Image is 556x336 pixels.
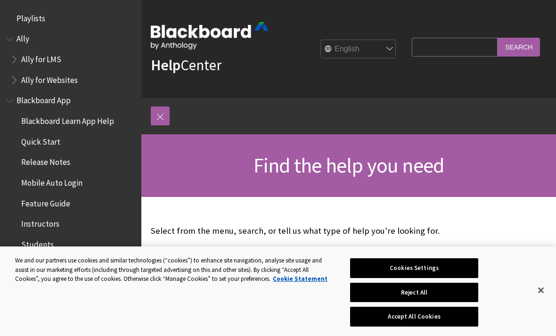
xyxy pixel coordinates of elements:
[21,51,61,64] span: Ally for LMS
[21,196,70,208] span: Feature Guide
[16,10,45,23] span: Playlists
[273,275,327,283] a: More information about your privacy, opens in a new tab
[321,40,396,59] select: Site Language Selector
[16,31,29,44] span: Ally
[531,280,551,301] button: Close
[151,56,180,74] strong: Help
[6,31,136,88] nav: Book outline for Anthology Ally Help
[21,175,82,188] span: Mobile Auto Login
[21,113,114,126] span: Blackboard Learn App Help
[151,225,547,237] p: Select from the menu, search, or tell us what type of help you're looking for.
[21,237,54,249] span: Students
[21,134,60,147] span: Quick Start
[21,72,78,85] span: Ally for Websites
[16,93,71,106] span: Blackboard App
[151,22,269,49] img: Blackboard by Anthology
[498,38,540,56] input: Search
[350,307,478,327] button: Accept All Cookies
[6,10,136,26] nav: Book outline for Playlists
[350,258,478,278] button: Cookies Settings
[21,155,70,167] span: Release Notes
[253,152,444,178] span: Find the help you need
[21,216,59,229] span: Instructors
[15,256,334,284] div: We and our partners use cookies and similar technologies (“cookies”) to enhance site navigation, ...
[151,56,221,74] a: HelpCenter
[350,283,478,303] button: Reject All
